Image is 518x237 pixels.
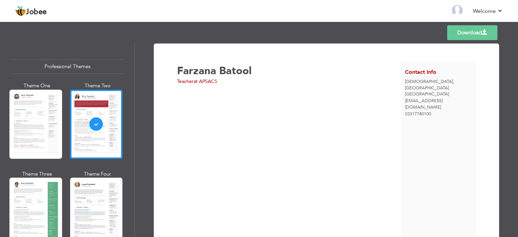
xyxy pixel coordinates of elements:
[405,68,436,76] span: Contact Info
[11,59,124,74] div: Professional Themes
[405,91,449,97] span: [GEOGRAPHIC_DATA]
[15,6,47,17] a: Jobee
[447,25,497,40] a: Download
[219,64,252,78] span: Batool
[71,171,124,178] div: Theme Four
[453,79,454,85] span: ,
[473,7,503,15] a: Welcome
[26,8,47,16] span: Jobee
[11,82,63,89] div: Theme One
[405,111,431,117] span: 03317780100
[401,79,476,97] div: [GEOGRAPHIC_DATA]
[71,82,124,89] div: Theme Two
[452,5,463,16] img: Profile Img
[15,6,26,17] img: jobee.io
[11,171,63,178] div: Theme Three
[194,78,217,85] span: at APSACS
[177,78,194,85] span: Teacher
[177,64,216,78] span: Farzana
[405,79,453,85] span: [DEMOGRAPHIC_DATA]
[405,98,442,110] span: [EMAIL_ADDRESS][DOMAIN_NAME]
